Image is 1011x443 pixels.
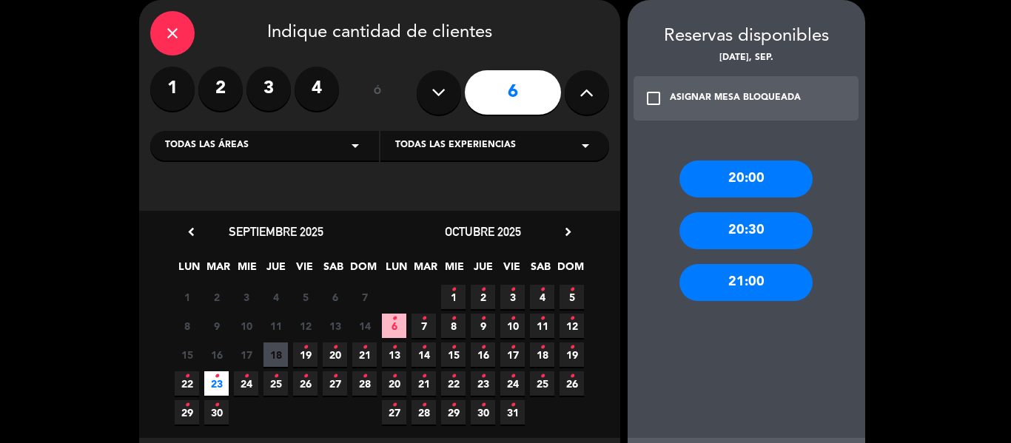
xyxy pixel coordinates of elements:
span: 29 [441,400,466,425]
span: 25 [530,371,554,396]
span: 3 [234,285,258,309]
i: • [510,307,515,331]
span: 24 [500,371,525,396]
span: 25 [263,371,288,396]
span: 4 [263,285,288,309]
span: SAB [321,258,346,283]
span: 15 [175,342,199,367]
span: 10 [500,314,525,338]
span: MAR [413,258,437,283]
i: • [184,365,189,388]
span: 12 [560,314,584,338]
span: 26 [293,371,318,396]
span: septiembre 2025 [229,224,323,239]
span: 1 [441,285,466,309]
span: 31 [500,400,525,425]
span: 27 [323,371,347,396]
span: 23 [204,371,229,396]
span: 9 [204,314,229,338]
span: 28 [412,400,436,425]
span: 17 [500,342,525,367]
i: • [451,365,456,388]
span: 28 [352,371,377,396]
span: 16 [471,342,495,367]
span: 9 [471,314,495,338]
i: • [214,393,219,417]
span: 14 [352,314,377,338]
i: • [421,393,426,417]
span: LUN [384,258,409,283]
i: • [480,365,486,388]
span: VIE [500,258,524,283]
div: [DATE], sep. [628,51,865,66]
span: MIE [442,258,466,283]
span: 27 [382,400,406,425]
i: • [421,365,426,388]
label: 2 [198,67,243,111]
span: 20 [323,342,347,367]
i: • [392,336,397,359]
span: 22 [175,371,199,396]
span: 13 [382,342,406,367]
span: SAB [528,258,553,283]
span: 11 [530,314,554,338]
label: 4 [295,67,339,111]
i: • [451,393,456,417]
i: • [540,278,545,302]
i: • [214,365,219,388]
i: • [303,336,308,359]
i: • [362,365,367,388]
i: • [540,365,545,388]
span: 21 [412,371,436,396]
i: • [451,336,456,359]
span: 18 [263,342,288,367]
i: • [569,278,574,302]
span: 2 [204,285,229,309]
i: • [480,336,486,359]
div: 21:00 [679,264,813,301]
span: 29 [175,400,199,425]
span: LUN [177,258,201,283]
span: 14 [412,342,436,367]
i: arrow_drop_down [346,137,364,155]
label: 1 [150,67,195,111]
span: 6 [323,285,347,309]
i: • [184,393,189,417]
span: MIE [235,258,259,283]
i: • [332,336,337,359]
i: • [540,336,545,359]
span: 12 [293,314,318,338]
i: • [510,336,515,359]
i: • [451,307,456,331]
span: 23 [471,371,495,396]
span: 16 [204,342,229,367]
div: ASIGNAR MESA BLOQUEADA [670,91,801,106]
span: 8 [441,314,466,338]
span: 24 [234,371,258,396]
i: • [332,365,337,388]
span: 7 [352,285,377,309]
i: • [540,307,545,331]
span: Todas las áreas [165,138,249,153]
div: Indique cantidad de clientes [150,11,609,55]
i: chevron_left [184,224,199,240]
i: • [362,336,367,359]
i: • [480,278,486,302]
span: 5 [560,285,584,309]
i: • [303,365,308,388]
span: JUE [471,258,495,283]
i: • [421,336,426,359]
span: 26 [560,371,584,396]
i: • [451,278,456,302]
i: • [392,307,397,331]
span: 21 [352,342,377,367]
i: check_box_outline_blank [645,89,662,107]
span: 17 [234,342,258,367]
span: 1 [175,285,199,309]
span: 10 [234,314,258,338]
label: 3 [246,67,291,111]
i: • [480,307,486,331]
div: 20:30 [679,212,813,249]
i: • [510,393,515,417]
i: • [421,307,426,331]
